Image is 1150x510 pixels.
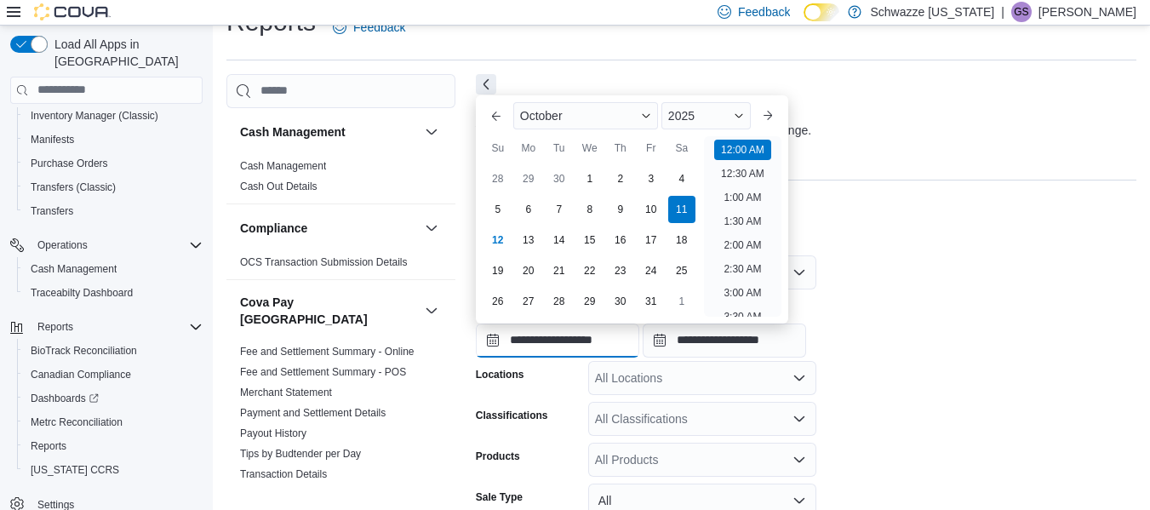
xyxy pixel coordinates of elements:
[515,257,542,284] div: day-20
[804,3,839,21] input: Dark Mode
[17,128,209,152] button: Manifests
[576,226,604,254] div: day-15
[24,412,203,433] span: Metrc Reconciliation
[607,135,634,162] div: Th
[476,409,548,422] label: Classifications
[1001,2,1004,22] p: |
[31,109,158,123] span: Inventory Manager (Classic)
[31,157,108,170] span: Purchase Orders
[484,165,512,192] div: day-28
[24,436,203,456] span: Reports
[421,301,442,321] button: Cova Pay [GEOGRAPHIC_DATA]
[546,288,573,315] div: day-28
[24,259,203,279] span: Cash Management
[24,177,123,198] a: Transfers (Classic)
[31,439,66,453] span: Reports
[792,371,806,385] button: Open list of options
[24,106,165,126] a: Inventory Manager (Classic)
[17,152,209,175] button: Purchase Orders
[24,460,203,480] span: Washington CCRS
[17,458,209,482] button: [US_STATE] CCRS
[226,341,455,491] div: Cova Pay [GEOGRAPHIC_DATA]
[714,163,771,184] li: 12:30 AM
[240,255,408,269] span: OCS Transaction Submission Details
[638,257,665,284] div: day-24
[546,165,573,192] div: day-30
[24,388,106,409] a: Dashboards
[24,388,203,409] span: Dashboards
[24,283,140,303] a: Traceabilty Dashboard
[24,177,203,198] span: Transfers (Classic)
[24,259,123,279] a: Cash Management
[240,407,386,419] a: Payment and Settlement Details
[804,21,804,22] span: Dark Mode
[31,368,131,381] span: Canadian Compliance
[668,135,695,162] div: Sa
[31,344,137,358] span: BioTrack Reconciliation
[515,226,542,254] div: day-13
[515,288,542,315] div: day-27
[476,74,496,95] button: Next
[483,163,697,317] div: October, 2025
[792,453,806,467] button: Open list of options
[1038,2,1136,22] p: [PERSON_NAME]
[3,233,209,257] button: Operations
[31,235,203,255] span: Operations
[24,364,203,385] span: Canadian Compliance
[607,165,634,192] div: day-2
[240,447,361,461] span: Tips by Budtender per Day
[607,196,634,223] div: day-9
[638,165,665,192] div: day-3
[34,3,111,20] img: Cova
[661,102,751,129] div: Button. Open the year selector. 2025 is currently selected.
[515,135,542,162] div: Mo
[3,315,209,339] button: Reports
[754,102,781,129] button: Next month
[484,135,512,162] div: Su
[546,257,573,284] div: day-21
[31,235,94,255] button: Operations
[576,257,604,284] div: day-22
[240,386,332,399] span: Merchant Statement
[717,259,768,279] li: 2:30 AM
[520,109,563,123] span: October
[24,129,81,150] a: Manifests
[638,226,665,254] div: day-17
[870,2,994,22] p: Schwazze [US_STATE]
[1014,2,1028,22] span: GS
[31,463,119,477] span: [US_STATE] CCRS
[792,412,806,426] button: Open list of options
[476,490,523,504] label: Sale Type
[24,341,144,361] a: BioTrack Reconciliation
[24,201,80,221] a: Transfers
[240,159,326,173] span: Cash Management
[484,257,512,284] div: day-19
[240,294,418,328] h3: Cova Pay [GEOGRAPHIC_DATA]
[240,346,415,358] a: Fee and Settlement Summary - Online
[226,252,455,279] div: Compliance
[668,288,695,315] div: day-1
[738,3,790,20] span: Feedback
[17,339,209,363] button: BioTrack Reconciliation
[24,153,203,174] span: Purchase Orders
[240,427,306,439] a: Payout History
[24,364,138,385] a: Canadian Compliance
[421,218,442,238] button: Compliance
[31,286,133,300] span: Traceabilty Dashboard
[24,436,73,456] a: Reports
[48,36,203,70] span: Load All Apps in [GEOGRAPHIC_DATA]
[31,317,203,337] span: Reports
[476,324,639,358] input: Press the down key to enter a popover containing a calendar. Press the escape key to close the po...
[17,363,209,387] button: Canadian Compliance
[226,156,455,203] div: Cash Management
[607,288,634,315] div: day-30
[24,201,203,221] span: Transfers
[717,283,768,303] li: 3:00 AM
[240,220,307,237] h3: Compliance
[714,140,771,160] li: 12:00 AM
[607,257,634,284] div: day-23
[476,368,524,381] label: Locations
[240,365,406,379] span: Fee and Settlement Summary - POS
[717,187,768,208] li: 1:00 AM
[24,283,203,303] span: Traceabilty Dashboard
